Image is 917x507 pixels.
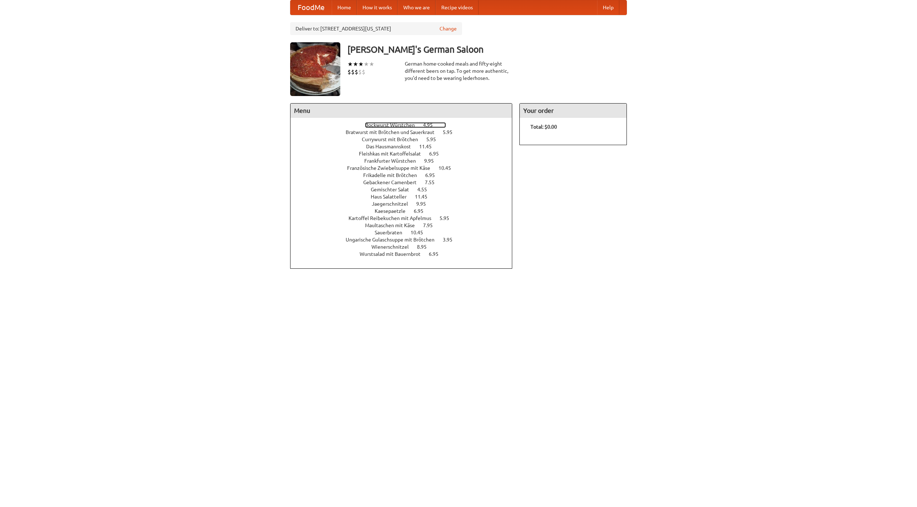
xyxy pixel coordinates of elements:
[365,122,422,128] span: Bockwurst Würstchen
[419,144,439,149] span: 11.45
[425,180,442,185] span: 7.55
[371,194,441,200] a: Haus Salatteller 11.45
[363,180,424,185] span: Gebackener Camenbert
[417,244,434,250] span: 8.95
[371,187,440,192] a: Gemischter Salat 4.55
[375,230,436,235] a: Sauerbraten 10.45
[363,172,424,178] span: Frikadelle mit Brötchen
[364,158,423,164] span: Frankfurter Würstchen
[359,151,452,157] a: Fleishkas mit Kartoffelsalat 6.95
[597,0,619,15] a: Help
[359,151,428,157] span: Fleishkas mit Kartoffelsalat
[443,129,460,135] span: 5.95
[291,0,332,15] a: FoodMe
[425,172,442,178] span: 6.95
[290,42,340,96] img: angular.jpg
[426,137,443,142] span: 5.95
[436,0,479,15] a: Recipe videos
[360,251,452,257] a: Wurstsalad mit Bauernbrot 6.95
[349,215,462,221] a: Kartoffel Reibekuchen mit Apfelmus 5.95
[429,251,446,257] span: 6.95
[291,104,512,118] h4: Menu
[364,158,447,164] a: Frankfurter Würstchen 9.95
[424,158,441,164] span: 9.95
[414,208,431,214] span: 6.95
[372,201,439,207] a: Jaegerschnitzel 9.95
[371,244,440,250] a: Wienerschnitzel 8.95
[440,215,456,221] span: 5.95
[405,60,512,82] div: German home-cooked meals and fifty-eight different beers on tap. To get more authentic, you'd nee...
[347,165,437,171] span: Französische Zwiebelsuppe mit Käse
[520,104,626,118] h4: Your order
[366,144,445,149] a: Das Hausmannskost 11.45
[346,129,442,135] span: Bratwurst mit Brötchen und Sauerkraut
[423,122,440,128] span: 4.95
[371,244,416,250] span: Wienerschnitzel
[375,208,437,214] a: Kaesepaetzle 6.95
[417,187,434,192] span: 4.55
[372,201,415,207] span: Jaegerschnitzel
[438,165,458,171] span: 10.45
[411,230,430,235] span: 10.45
[530,124,557,130] b: Total: $0.00
[398,0,436,15] a: Who we are
[416,201,433,207] span: 9.95
[346,237,466,243] a: Ungarische Gulaschsuppe mit Brötchen 3.95
[362,68,365,76] li: $
[362,137,449,142] a: Currywurst mit Brötchen 5.95
[358,60,364,68] li: ★
[366,144,418,149] span: Das Hausmannskost
[360,251,428,257] span: Wurstsalad mit Bauernbrot
[375,230,409,235] span: Sauerbraten
[355,68,358,76] li: $
[363,172,448,178] a: Frikadelle mit Brötchen 6.95
[423,223,440,228] span: 7.95
[415,194,435,200] span: 11.45
[347,60,353,68] li: ★
[365,122,446,128] a: Bockwurst Würstchen 4.95
[365,223,422,228] span: Maultaschen mit Käse
[353,60,358,68] li: ★
[371,194,414,200] span: Haus Salatteller
[290,22,462,35] div: Deliver to: [STREET_ADDRESS][US_STATE]
[349,215,438,221] span: Kartoffel Reibekuchen mit Apfelmus
[351,68,355,76] li: $
[429,151,446,157] span: 6.95
[332,0,357,15] a: Home
[347,165,464,171] a: Französische Zwiebelsuppe mit Käse 10.45
[346,129,466,135] a: Bratwurst mit Brötchen und Sauerkraut 5.95
[347,42,627,57] h3: [PERSON_NAME]'s German Saloon
[357,0,398,15] a: How it works
[346,237,442,243] span: Ungarische Gulaschsuppe mit Brötchen
[365,223,446,228] a: Maultaschen mit Käse 7.95
[364,60,369,68] li: ★
[371,187,416,192] span: Gemischter Salat
[347,68,351,76] li: $
[375,208,413,214] span: Kaesepaetzle
[363,180,448,185] a: Gebackener Camenbert 7.55
[443,237,460,243] span: 3.95
[369,60,374,68] li: ★
[358,68,362,76] li: $
[362,137,425,142] span: Currywurst mit Brötchen
[440,25,457,32] a: Change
